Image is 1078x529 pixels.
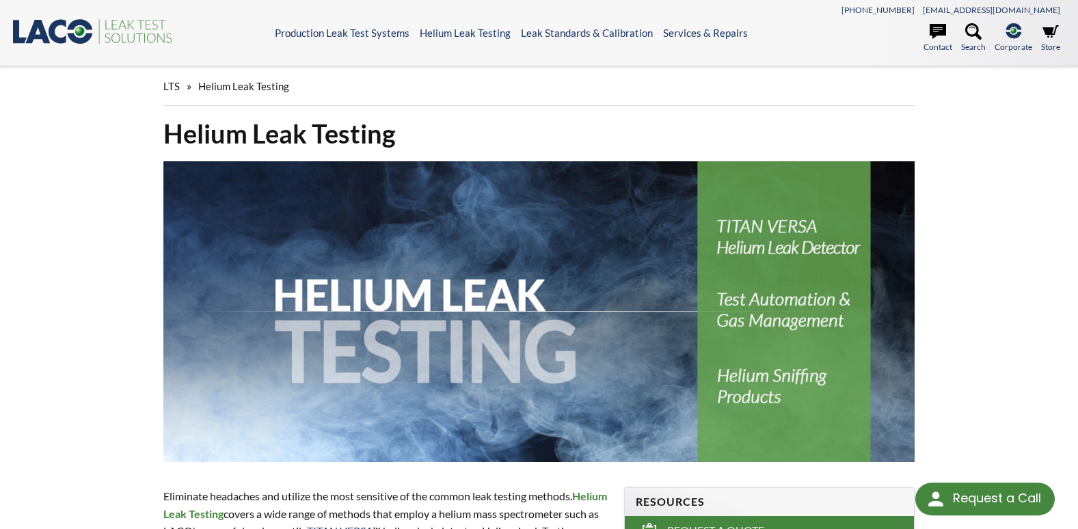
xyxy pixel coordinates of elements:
span: LTS [163,80,180,92]
a: Contact [924,23,952,53]
a: Store [1041,23,1060,53]
a: Search [961,23,986,53]
h4: Resources [636,495,903,509]
h1: Helium Leak Testing [163,117,914,150]
div: Request a Call [915,483,1055,515]
a: [PHONE_NUMBER] [841,5,915,15]
a: [EMAIL_ADDRESS][DOMAIN_NAME] [923,5,1060,15]
div: Request a Call [953,483,1041,514]
img: round button [925,488,947,510]
a: Helium Leak Testing [420,27,511,39]
a: Production Leak Test Systems [275,27,409,39]
div: » [163,67,914,106]
strong: Helium Leak Testing [163,489,607,520]
span: Corporate [995,40,1032,53]
a: Leak Standards & Calibration [521,27,653,39]
img: Helium Leak Testing header [163,161,914,461]
span: Helium Leak Testing [198,80,289,92]
a: Services & Repairs [663,27,748,39]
